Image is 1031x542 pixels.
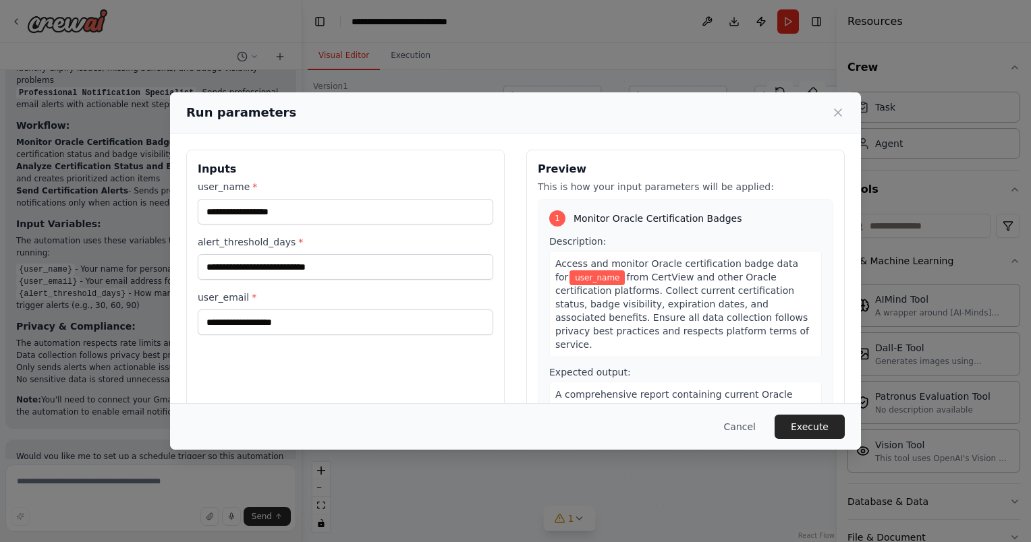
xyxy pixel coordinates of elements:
button: Cancel [713,415,767,439]
span: Expected output: [549,367,631,378]
h2: Run parameters [186,103,296,122]
span: Access and monitor Oracle certification badge data for [555,258,798,282]
h3: Inputs [198,161,493,177]
label: user_email [198,291,493,304]
span: Description: [549,236,606,247]
span: Variable: user_name [569,270,625,285]
span: from CertView and other Oracle certification platforms. Collect current certification status, bad... [555,272,809,350]
button: Execute [775,415,845,439]
span: A comprehensive report containing current Oracle certification status including badge visibility,... [555,389,793,440]
span: Monitor Oracle Certification Badges [574,212,742,225]
div: 1 [549,210,565,227]
p: This is how your input parameters will be applied: [538,180,833,193]
label: user_name [198,180,493,193]
label: alert_threshold_days [198,235,493,249]
h3: Preview [538,161,833,177]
